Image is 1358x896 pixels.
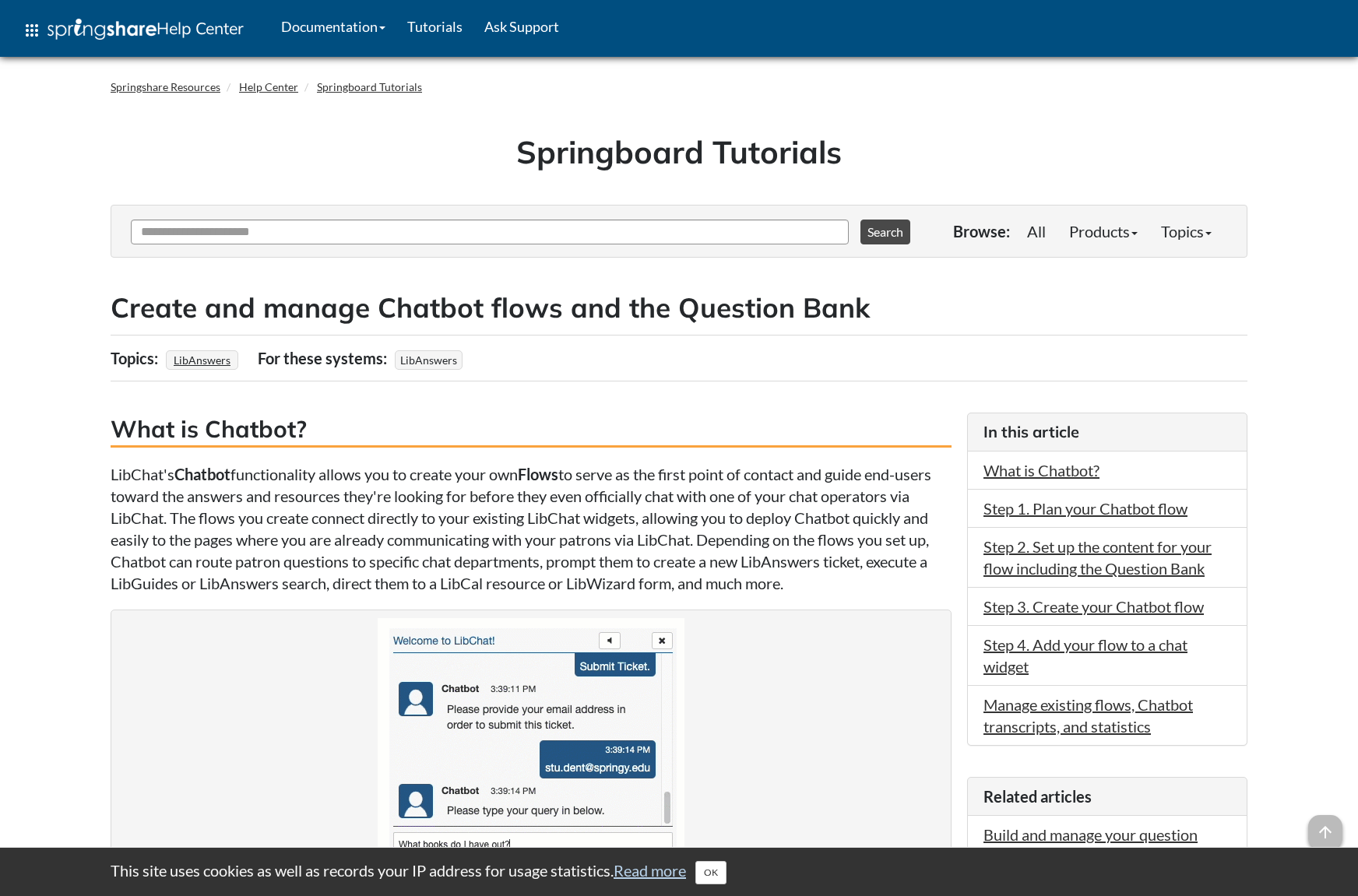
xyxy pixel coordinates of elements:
a: Help Center [239,80,298,93]
a: All [1015,216,1057,247]
h3: What is Chatbot? [111,413,952,448]
button: Search [860,220,910,244]
a: LibAnswers [171,349,233,371]
a: Step 3. Create your Chatbot flow [983,597,1204,616]
img: Springshare [47,19,157,40]
a: What is Chatbot? [983,461,1099,480]
strong: Chatbot [174,465,230,483]
a: Step 1. Plan your Chatbot flow [983,499,1187,518]
a: arrow_upward [1308,817,1342,835]
a: Step 4. Add your flow to a chat widget [983,635,1187,676]
div: This site uses cookies as well as records your IP address for usage statistics. [95,859,1263,884]
h2: Create and manage Chatbot flows and the Question Bank [111,289,1247,327]
p: LibChat's functionality allows you to create your own to serve as the first point of contact and ... [111,463,952,594]
h3: In this article [983,421,1231,443]
a: Tutorials [396,7,473,46]
div: Topics: [111,343,162,373]
a: Products [1057,216,1149,247]
span: LibAnswers [395,350,463,370]
div: For these systems: [258,343,391,373]
a: Build and manage your question bank [983,825,1198,866]
a: Springshare Resources [111,80,220,93]
a: Ask Support [473,7,570,46]
a: Documentation [270,7,396,46]
a: apps Help Center [12,7,255,54]
button: Close [695,861,726,884]
a: Topics [1149,216,1223,247]
h1: Springboard Tutorials [122,130,1236,174]
a: Manage existing flows, Chatbot transcripts, and statistics [983,695,1193,736]
strong: Flows [518,465,558,483]
a: Read more [614,861,686,880]
span: Related articles [983,787,1092,806]
span: Help Center [157,18,244,38]
a: Step 2. Set up the content for your flow including the Question Bank [983,537,1212,578]
p: Browse: [953,220,1010,242]
span: arrow_upward [1308,815,1342,849]
a: Springboard Tutorials [317,80,422,93]
span: apps [23,21,41,40]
